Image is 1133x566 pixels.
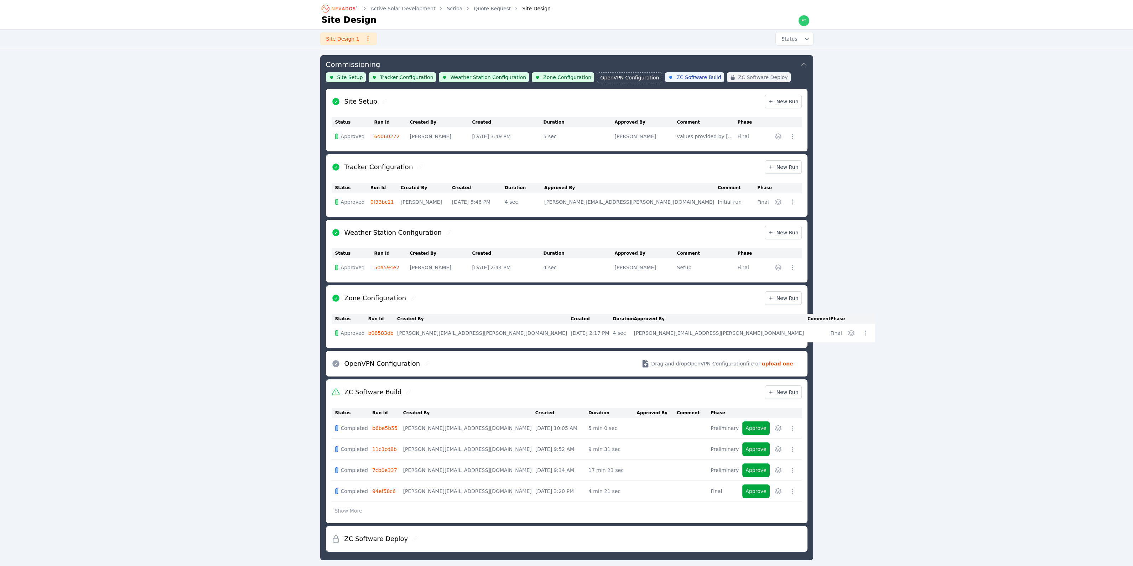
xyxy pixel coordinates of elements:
[742,442,769,456] button: Approve
[374,134,400,139] a: 6d060272
[544,133,611,140] div: 5 sec
[571,324,613,342] td: [DATE] 2:17 PM
[410,117,472,127] th: Created By
[403,408,535,418] th: Created By
[615,117,677,127] th: Approved By
[401,193,452,211] td: [PERSON_NAME]
[765,160,802,174] a: New Run
[615,127,677,146] td: [PERSON_NAME]
[779,35,797,42] span: Status
[738,117,759,127] th: Phase
[765,291,802,305] a: New Run
[472,248,544,258] th: Created
[344,387,402,397] h2: ZC Software Build
[341,488,368,495] span: Completed
[370,199,394,205] a: 0f33bc11
[341,425,368,432] span: Completed
[403,460,535,481] td: [PERSON_NAME][EMAIL_ADDRESS][DOMAIN_NAME]
[742,463,769,477] button: Approve
[757,183,772,193] th: Phase
[544,193,718,211] td: [PERSON_NAME][EMAIL_ADDRESS][PERSON_NAME][DOMAIN_NAME]
[344,534,408,544] h2: ZC Software Deploy
[677,408,711,418] th: Comment
[765,95,802,108] a: New Run
[634,314,807,324] th: Approved By
[677,248,738,258] th: Comment
[676,74,721,81] span: ZC Software Build
[633,354,801,374] button: Drag and dropOpenVPN Configurationfile or upload one
[765,385,802,399] a: New Run
[742,484,769,498] button: Approve
[374,117,410,127] th: Run Id
[472,117,544,127] th: Created
[320,55,813,560] div: CommissioningSite SetupTracker ConfigurationWeather Station ConfigurationZone ConfigurationOpenVP...
[368,314,397,324] th: Run Id
[588,488,633,495] div: 4 min 21 sec
[600,74,659,81] span: OpenVPN Configuration
[397,324,571,342] td: [PERSON_NAME][EMAIL_ADDRESS][PERSON_NAME][DOMAIN_NAME]
[344,359,420,369] h2: OpenVPN Configuration
[344,97,378,107] h2: Site Setup
[765,226,802,239] a: New Run
[543,74,591,81] span: Zone Configuration
[372,488,396,494] a: 94ef58c6
[332,408,373,418] th: Status
[588,425,633,432] div: 5 min 0 sec
[615,258,677,277] td: [PERSON_NAME]
[718,198,754,206] div: Initial run
[742,421,769,435] button: Approve
[588,446,633,453] div: 9 min 31 sec
[374,265,400,270] a: 50a594e2
[831,329,842,337] div: Final
[544,264,611,271] div: 4 sec
[677,264,734,271] div: Setup
[326,59,380,69] h3: Commissioning
[615,248,677,258] th: Approved By
[344,162,413,172] h2: Tracker Configuration
[571,314,613,324] th: Created
[372,446,397,452] a: 11c3cd8b
[505,183,544,193] th: Duration
[474,5,511,12] a: Quote Request
[711,446,739,453] div: Preliminary
[403,418,535,439] td: [PERSON_NAME][EMAIL_ADDRESS][DOMAIN_NAME]
[588,467,633,474] div: 17 min 23 sec
[535,481,588,502] td: [DATE] 3:20 PM
[341,446,368,453] span: Completed
[738,133,756,140] div: Final
[677,117,738,127] th: Comment
[768,389,799,396] span: New Run
[372,467,397,473] a: 7cb0e337
[341,264,365,271] span: Approved
[798,15,810,26] img: ethan.harte@nevados.solar
[368,330,394,336] a: b08583db
[588,408,637,418] th: Duration
[401,183,452,193] th: Created By
[544,183,718,193] th: Approved By
[535,408,588,418] th: Created
[768,163,799,171] span: New Run
[341,467,368,474] span: Completed
[337,74,363,81] span: Site Setup
[403,481,535,502] td: [PERSON_NAME][EMAIL_ADDRESS][DOMAIN_NAME]
[613,314,634,324] th: Duration
[512,5,551,12] div: Site Design
[768,229,799,236] span: New Run
[372,408,403,418] th: Run Id
[711,408,742,418] th: Phase
[450,74,526,81] span: Weather Station Configuration
[757,198,769,206] div: Final
[472,127,544,146] td: [DATE] 3:49 PM
[768,98,799,105] span: New Run
[535,460,588,481] td: [DATE] 9:34 AM
[651,360,760,367] span: Drag and drop OpenVPN Configuration file or
[341,198,365,206] span: Approved
[711,467,739,474] div: Preliminary
[535,439,588,460] td: [DATE] 9:52 AM
[738,74,788,81] span: ZC Software Deploy
[380,74,433,81] span: Tracker Configuration
[322,14,377,26] h1: Site Design
[372,425,397,431] a: b6be5b55
[718,183,757,193] th: Comment
[326,55,807,72] button: Commissioning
